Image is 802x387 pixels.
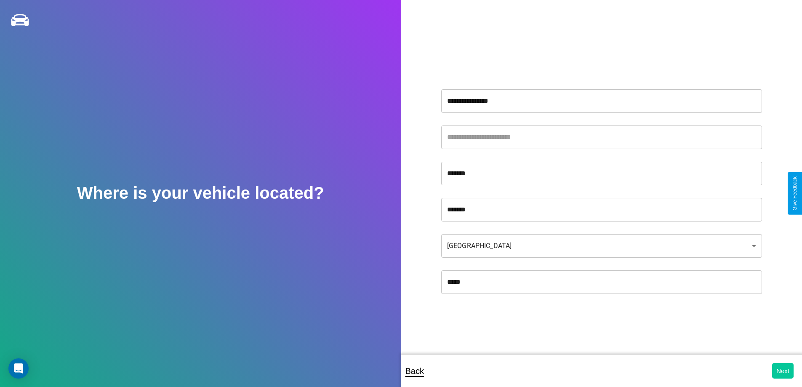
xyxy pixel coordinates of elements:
[77,184,324,203] h2: Where is your vehicle located?
[772,363,794,379] button: Next
[792,176,798,211] div: Give Feedback
[8,358,29,379] div: Open Intercom Messenger
[405,363,424,379] p: Back
[441,234,762,258] div: [GEOGRAPHIC_DATA]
